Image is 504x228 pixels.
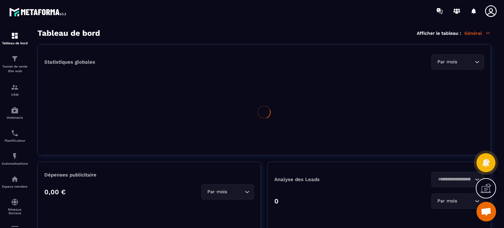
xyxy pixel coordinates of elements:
a: formationformationCRM [2,78,28,101]
a: formationformationTableau de bord [2,27,28,50]
p: Statistiques globales [44,59,95,65]
img: automations [11,106,19,114]
img: formation [11,55,19,63]
h3: Tableau de bord [37,29,100,38]
div: Search for option [201,184,254,199]
a: social-networksocial-networkRéseaux Sociaux [2,193,28,220]
a: automationsautomationsEspace membre [2,170,28,193]
p: Tableau de bord [2,41,28,45]
div: Search for option [431,54,484,70]
p: Afficher le tableau : [417,31,461,36]
img: formation [11,32,19,40]
input: Search for option [436,176,473,183]
input: Search for option [228,188,243,196]
p: Réseaux Sociaux [2,208,28,215]
p: 0,00 € [44,188,66,196]
img: scheduler [11,129,19,137]
a: schedulerschedulerPlanificateur [2,124,28,147]
p: CRM [2,93,28,96]
img: automations [11,175,19,183]
div: Ouvrir le chat [476,202,496,221]
p: Webinaire [2,116,28,119]
p: Tunnel de vente Site web [2,64,28,73]
img: formation [11,83,19,91]
p: 0 [274,197,279,205]
p: Planificateur [2,139,28,142]
span: Par mois [436,197,458,205]
p: Automatisations [2,162,28,165]
p: Espace membre [2,185,28,188]
span: Par mois [206,188,228,196]
input: Search for option [458,197,473,205]
p: Dépenses publicitaire [44,172,254,178]
input: Search for option [458,58,473,66]
p: Général [464,30,491,36]
div: Search for option [431,172,484,187]
img: logo [9,6,68,18]
img: automations [11,152,19,160]
a: automationsautomationsWebinaire [2,101,28,124]
a: formationformationTunnel de vente Site web [2,50,28,78]
div: Search for option [431,194,484,209]
a: automationsautomationsAutomatisations [2,147,28,170]
img: social-network [11,198,19,206]
span: Par mois [436,58,458,66]
p: Analyse des Leads [274,176,379,182]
